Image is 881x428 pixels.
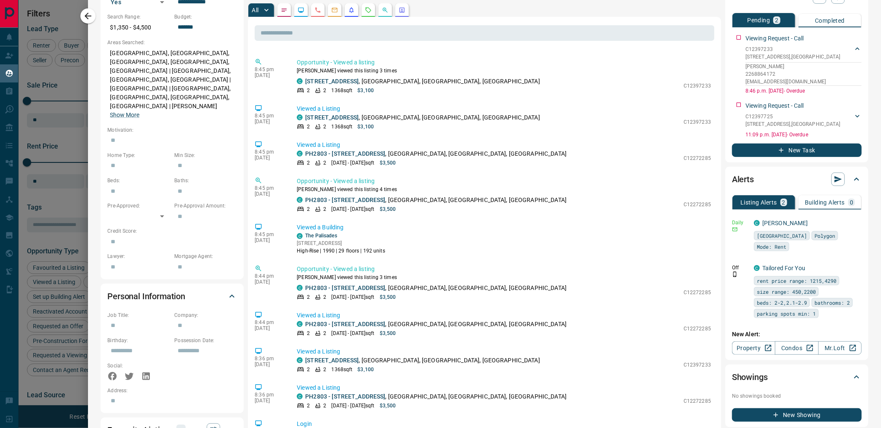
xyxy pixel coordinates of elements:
[305,113,540,122] p: , [GEOGRAPHIC_DATA], [GEOGRAPHIC_DATA], [GEOGRAPHIC_DATA]
[305,78,359,85] a: [STREET_ADDRESS]
[305,150,385,157] a: PH2803 - [STREET_ADDRESS]
[745,45,841,53] p: C12397233
[297,58,711,67] p: Opportunity - Viewed a listing
[323,330,326,337] p: 2
[365,7,372,13] svg: Requests
[323,402,326,409] p: 2
[305,320,567,329] p: , [GEOGRAPHIC_DATA], [GEOGRAPHIC_DATA], [GEOGRAPHIC_DATA]
[305,356,540,365] p: , [GEOGRAPHIC_DATA], [GEOGRAPHIC_DATA], [GEOGRAPHIC_DATA]
[348,7,355,13] svg: Listing Alerts
[305,149,567,158] p: , [GEOGRAPHIC_DATA], [GEOGRAPHIC_DATA], [GEOGRAPHIC_DATA]
[297,78,303,84] div: condos.ca
[732,408,862,422] button: New Showing
[305,197,385,203] a: PH2803 - [STREET_ADDRESS]
[107,152,170,159] p: Home Type:
[255,362,284,367] p: [DATE]
[297,347,711,356] p: Viewed a Listing
[814,298,850,307] span: bathrooms: 2
[332,366,353,373] p: 1368 sqft
[297,285,303,291] div: condos.ca
[332,293,375,301] p: [DATE] - [DATE] sqft
[814,231,835,240] span: Polygon
[332,87,353,94] p: 1368 sqft
[255,72,284,78] p: [DATE]
[281,7,287,13] svg: Notes
[357,87,374,94] p: $3,100
[323,123,326,130] p: 2
[357,123,374,130] p: $3,100
[255,273,284,279] p: 8:44 pm
[255,356,284,362] p: 8:36 pm
[762,220,808,226] a: [PERSON_NAME]
[684,289,711,296] p: C12272285
[745,111,862,130] div: C12397725[STREET_ADDRESS],[GEOGRAPHIC_DATA]
[305,357,359,364] a: [STREET_ADDRESS]
[107,46,237,122] p: [GEOGRAPHIC_DATA], [GEOGRAPHIC_DATA], [GEOGRAPHIC_DATA], [GEOGRAPHIC_DATA], [GEOGRAPHIC_DATA] | [...
[332,330,375,337] p: [DATE] - [DATE] sqft
[684,201,711,208] p: C12272285
[305,77,540,86] p: , [GEOGRAPHIC_DATA], [GEOGRAPHIC_DATA], [GEOGRAPHIC_DATA]
[107,387,237,394] p: Address:
[745,113,841,120] p: C12397725
[107,362,170,370] p: Social:
[754,265,760,271] div: condos.ca
[174,152,237,159] p: Min Size:
[297,233,303,239] div: condos.ca
[305,233,337,239] a: The Palisades
[332,205,375,213] p: [DATE] - [DATE] sqft
[732,144,862,157] button: New Task
[298,7,304,13] svg: Lead Browsing Activity
[323,87,326,94] p: 2
[745,87,862,95] p: 8:46 p.m. [DATE] - Overdue
[323,293,326,301] p: 2
[297,223,711,232] p: Viewed a Building
[314,7,321,13] svg: Calls
[732,341,775,355] a: Property
[110,111,139,120] button: Show More
[323,366,326,373] p: 2
[757,231,807,240] span: [GEOGRAPHIC_DATA]
[684,325,711,332] p: C12272285
[380,205,396,213] p: $3,500
[307,123,310,130] p: 2
[107,337,170,344] p: Birthday:
[747,17,770,23] p: Pending
[297,274,711,281] p: [PERSON_NAME] viewed this listing 3 times
[307,293,310,301] p: 2
[297,265,711,274] p: Opportunity - Viewed a listing
[297,321,303,327] div: condos.ca
[732,271,738,277] svg: Push Notification Only
[757,276,836,285] span: rent price range: 1215,4290
[775,341,818,355] a: Condos
[174,337,237,344] p: Possession Date:
[775,17,778,23] p: 2
[255,155,284,161] p: [DATE]
[297,104,711,113] p: Viewed a Listing
[107,177,170,184] p: Beds:
[380,330,396,337] p: $3,500
[323,159,326,167] p: 2
[757,298,807,307] span: beds: 2-2,2.1-2.9
[307,159,310,167] p: 2
[740,199,777,205] p: Listing Alerts
[297,67,711,74] p: [PERSON_NAME] viewed this listing 3 times
[297,311,711,320] p: Viewed a Listing
[107,202,170,210] p: Pre-Approved:
[297,357,303,363] div: condos.ca
[255,237,284,243] p: [DATE]
[107,21,170,35] p: $1,350 - $4,500
[255,398,284,404] p: [DATE]
[732,367,862,387] div: Showings
[732,173,754,186] h2: Alerts
[307,366,310,373] p: 2
[332,159,375,167] p: [DATE] - [DATE] sqft
[745,53,841,61] p: [STREET_ADDRESS] , [GEOGRAPHIC_DATA]
[762,265,805,271] a: Tailored For You
[107,286,237,306] div: Personal Information
[305,284,385,291] a: PH2803 - [STREET_ADDRESS]
[255,319,284,325] p: 8:44 pm
[297,114,303,120] div: condos.ca
[297,247,385,255] p: High-Rise | 1990 | 29 floors | 192 units
[255,231,284,237] p: 8:45 pm
[305,284,567,292] p: , [GEOGRAPHIC_DATA], [GEOGRAPHIC_DATA], [GEOGRAPHIC_DATA]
